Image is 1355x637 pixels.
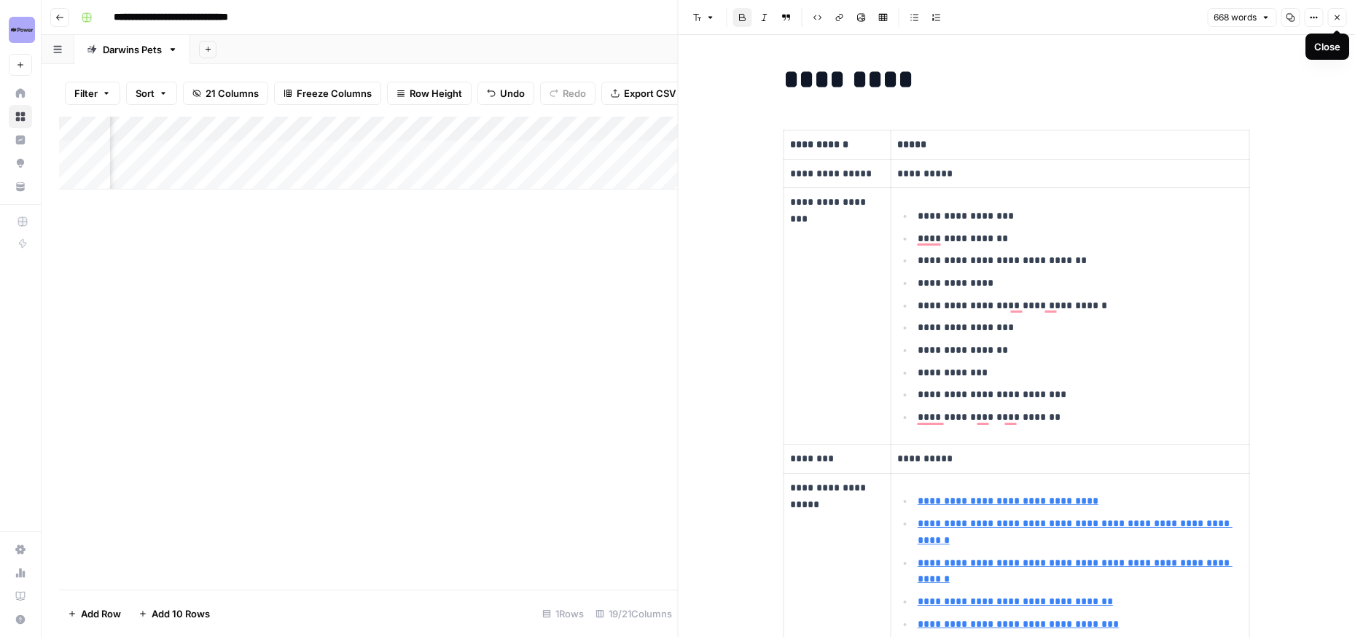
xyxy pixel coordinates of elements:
[9,585,32,608] a: Learning Hub
[103,42,162,57] div: Darwins Pets
[81,606,121,621] span: Add Row
[410,86,462,101] span: Row Height
[183,82,268,105] button: 21 Columns
[9,538,32,561] a: Settings
[297,86,372,101] span: Freeze Columns
[152,606,210,621] span: Add 10 Rows
[74,35,190,64] a: Darwins Pets
[136,86,155,101] span: Sort
[130,602,219,625] button: Add 10 Rows
[624,86,676,101] span: Export CSV
[9,561,32,585] a: Usage
[59,602,130,625] button: Add Row
[126,82,177,105] button: Sort
[274,82,381,105] button: Freeze Columns
[9,17,35,43] img: Power Digital Logo
[500,86,525,101] span: Undo
[9,128,32,152] a: Insights
[9,12,32,48] button: Workspace: Power Digital
[1314,39,1340,54] div: Close
[206,86,259,101] span: 21 Columns
[9,82,32,105] a: Home
[1207,8,1276,27] button: 668 words
[387,82,472,105] button: Row Height
[9,152,32,175] a: Opportunities
[477,82,534,105] button: Undo
[74,86,98,101] span: Filter
[1214,11,1257,24] span: 668 words
[590,602,678,625] div: 19/21 Columns
[9,105,32,128] a: Browse
[9,608,32,631] button: Help + Support
[563,86,586,101] span: Redo
[601,82,685,105] button: Export CSV
[65,82,120,105] button: Filter
[9,175,32,198] a: Your Data
[540,82,596,105] button: Redo
[536,602,590,625] div: 1 Rows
